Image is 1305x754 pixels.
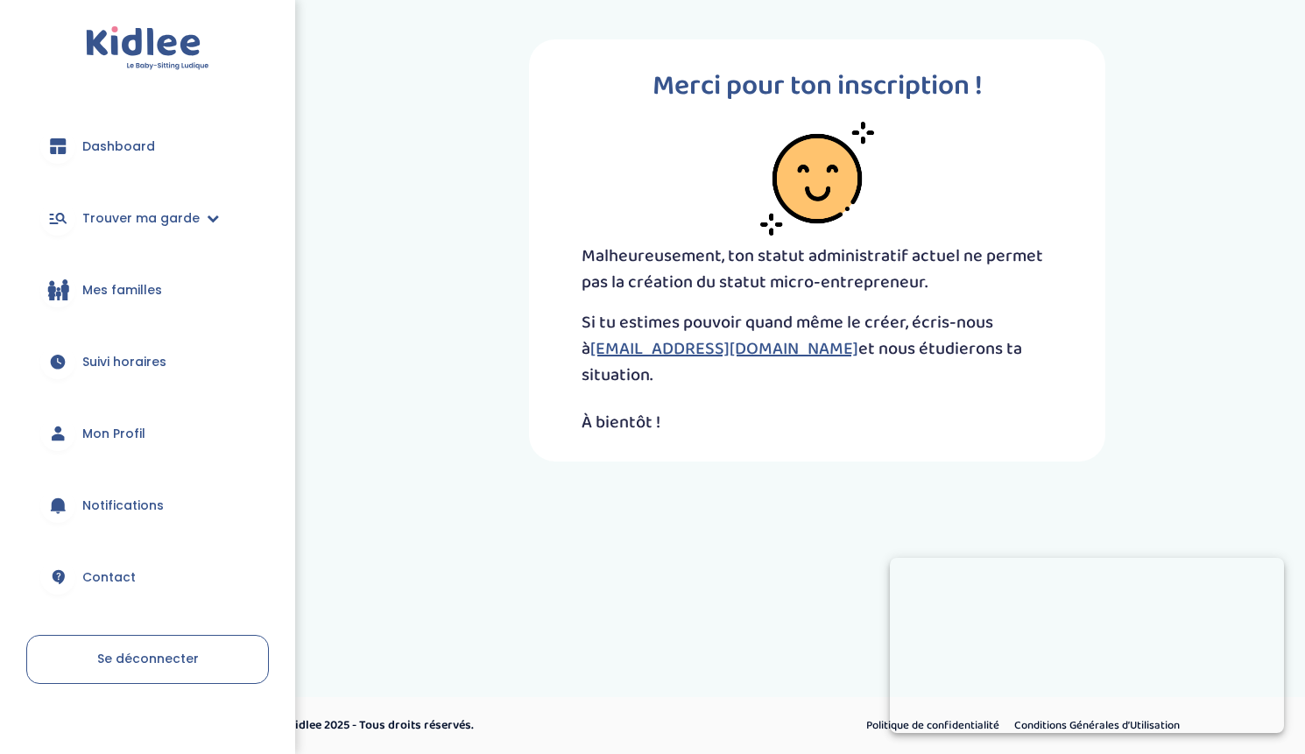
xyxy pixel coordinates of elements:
a: [EMAIL_ADDRESS][DOMAIN_NAME] [590,335,858,363]
img: smiley-face [760,122,874,236]
a: Suivi horaires [26,330,269,393]
a: Mes familles [26,258,269,321]
a: Contact [26,546,269,609]
a: Dashboard [26,115,269,178]
span: Mes familles [82,281,162,299]
p: À bientôt ! [582,409,1053,435]
a: Se déconnecter [26,635,269,684]
p: Si tu estimes pouvoir quand même le créer, écris-nous à et nous étudierons ta situation. [582,309,1053,388]
a: Trouver ma garde [26,187,269,250]
span: Contact [82,568,136,587]
span: Mon Profil [82,425,145,443]
p: Malheureusement, ton statut administratif actuel ne permet pas la création du statut micro-entrep... [582,243,1053,295]
a: Mon Profil [26,402,269,465]
span: Dashboard [82,137,155,156]
span: Trouver ma garde [82,209,200,228]
span: Notifications [82,497,164,515]
a: Notifications [26,474,269,537]
span: Suivi horaires [82,353,166,371]
p: © Kidlee 2025 - Tous droits réservés. [277,716,727,735]
span: Se déconnecter [97,650,199,667]
p: Merci pour ton inscription ! [582,66,1053,108]
img: logo.svg [86,26,209,71]
a: Politique de confidentialité [860,715,1005,737]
